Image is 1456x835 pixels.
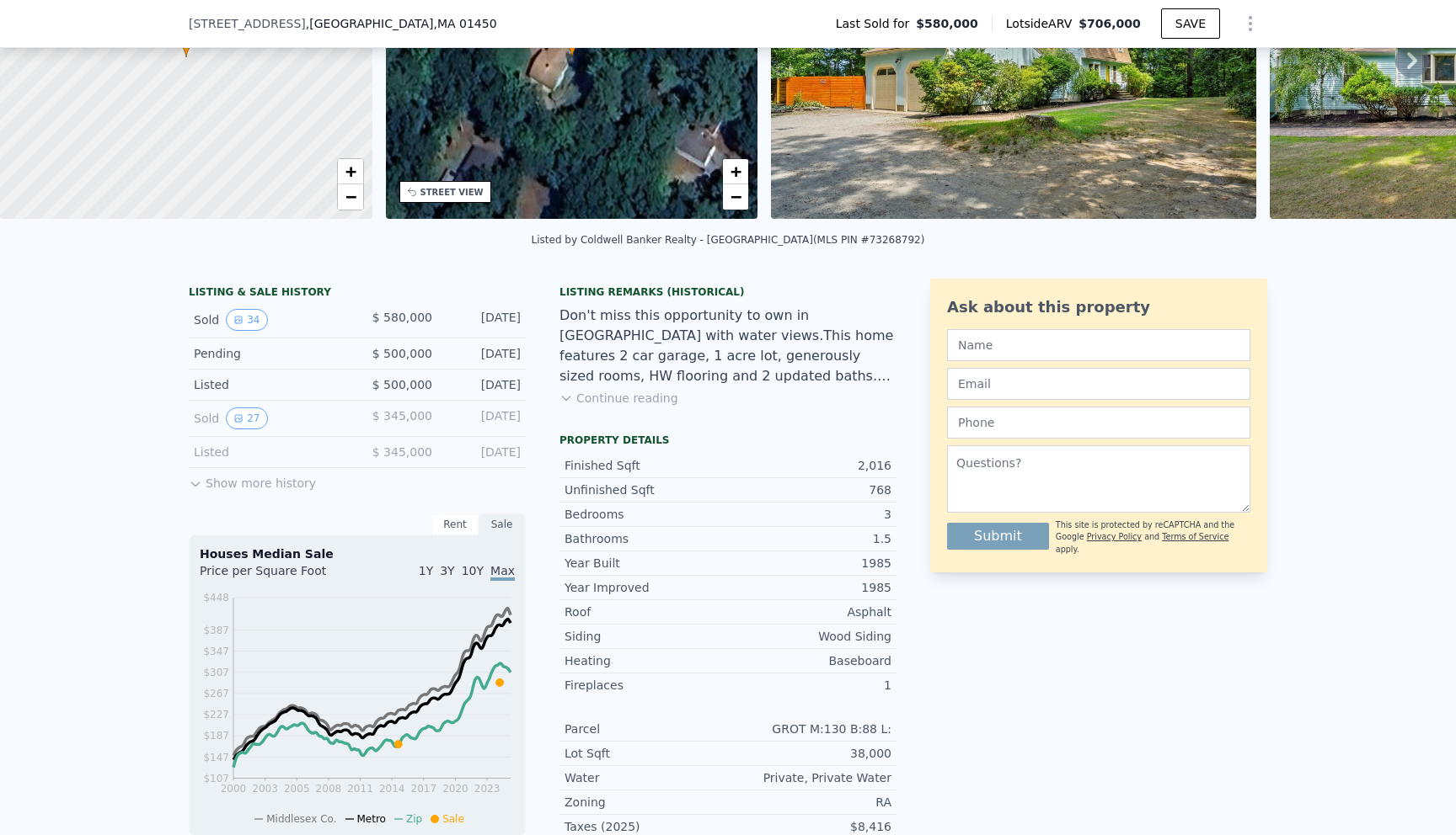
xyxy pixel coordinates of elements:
tspan: 2008 [316,783,342,795]
div: Parcel [565,721,728,737]
div: 38,000 [728,745,891,762]
span: $706,000 [1079,17,1141,30]
button: View historical data [226,309,267,331]
tspan: 2000 [221,783,247,795]
a: Zoom out [338,184,363,210]
div: $8,416 [728,818,891,835]
div: Roof [565,604,728,620]
tspan: 2023 [474,783,500,795]
div: 768 [728,481,891,498]
div: Sale [479,513,526,535]
input: Phone [947,407,1250,439]
div: Bedrooms [565,506,728,523]
span: $580,000 [916,15,978,32]
div: 1.5 [728,530,891,547]
div: Year Built [565,555,728,572]
div: [DATE] [446,309,521,331]
span: , [GEOGRAPHIC_DATA] [306,15,497,32]
div: 3 [728,506,891,523]
span: − [731,186,741,207]
div: Rent [431,513,479,535]
div: 1 [728,677,891,694]
a: Privacy Policy [1087,532,1142,541]
div: RA [728,794,891,811]
tspan: 2011 [347,783,373,795]
span: Last Sold for [836,15,917,32]
div: [DATE] [446,407,521,429]
span: , MA 01450 [433,17,496,30]
div: Heating [565,652,728,669]
span: $ 500,000 [372,347,432,360]
div: Year Improved [565,579,728,596]
div: This site is protected by reCAPTCHA and the Google and apply. [1056,519,1250,556]
a: Zoom out [723,184,748,210]
div: Siding [565,628,728,645]
div: Listed [194,376,344,393]
button: Continue reading [559,390,678,407]
div: Listed [194,444,344,460]
span: $ 580,000 [372,311,432,324]
div: Sold [194,407,344,429]
tspan: 2017 [411,783,437,795]
div: Property details [559,433,897,447]
button: Show more history [189,468,316,492]
tspan: $227 [203,709,229,721]
tspan: $448 [203,592,229,604]
div: Baseboard [728,652,891,669]
span: 10Y [462,564,484,577]
span: Metro [357,813,386,825]
div: Asphalt [728,604,891,620]
tspan: $267 [203,688,229,699]
tspan: $107 [203,773,229,784]
button: Submit [947,523,1049,550]
span: + [731,161,741,182]
div: Lot Sqft [565,745,728,762]
div: Bathrooms [565,530,728,547]
tspan: $387 [203,625,229,636]
div: Water [565,769,728,786]
div: Ask about this property [947,295,1250,319]
div: [DATE] [446,376,521,393]
div: Don't miss this opportunity to own in [GEOGRAPHIC_DATA] with water views.This home features 2 car... [559,306,897,386]
div: LISTING & SALE HISTORY [189,285,526,302]
span: Zip [406,813,422,825]
div: Price per Square Foot [200,562,357,589]
tspan: 2003 [252,783,278,795]
div: STREET VIEW [420,186,484,199]
div: Private, Private Water [728,769,891,786]
div: [DATE] [446,444,521,460]
button: SAVE [1161,8,1220,39]
div: Unfinished Sqft [565,481,728,498]
a: Zoom in [338,159,363,184]
span: $ 500,000 [372,378,432,391]
div: Finished Sqft [565,457,728,474]
span: Lotside ARV [1006,15,1079,32]
div: Fireplaces [565,677,728,694]
a: Zoom in [723,159,748,184]
span: 3Y [440,564,454,577]
span: − [345,186,356,207]
tspan: 2005 [284,783,310,795]
span: 1Y [419,564,433,577]
div: Listed by Coldwell Banker Realty - [GEOGRAPHIC_DATA] (MLS PIN #73268792) [532,234,925,246]
a: Terms of Service [1162,532,1228,541]
input: Email [947,368,1250,400]
span: Middlesex Co. [266,813,336,825]
tspan: 2020 [442,783,468,795]
div: Wood Siding [728,628,891,645]
div: Sold [194,309,344,331]
div: Houses Median Sale [200,545,515,562]
span: + [345,161,356,182]
tspan: $307 [203,667,229,678]
div: Zoning [565,794,728,811]
div: Pending [194,345,344,362]
div: Taxes (2025) [565,818,728,835]
div: 1985 [728,555,891,572]
div: 2,016 [728,457,891,474]
span: Sale [442,813,464,825]
span: [STREET_ADDRESS] [189,15,306,32]
input: Name [947,329,1250,361]
span: $ 345,000 [372,445,432,459]
button: Show Options [1234,7,1267,40]
div: 1985 [728,579,891,596]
